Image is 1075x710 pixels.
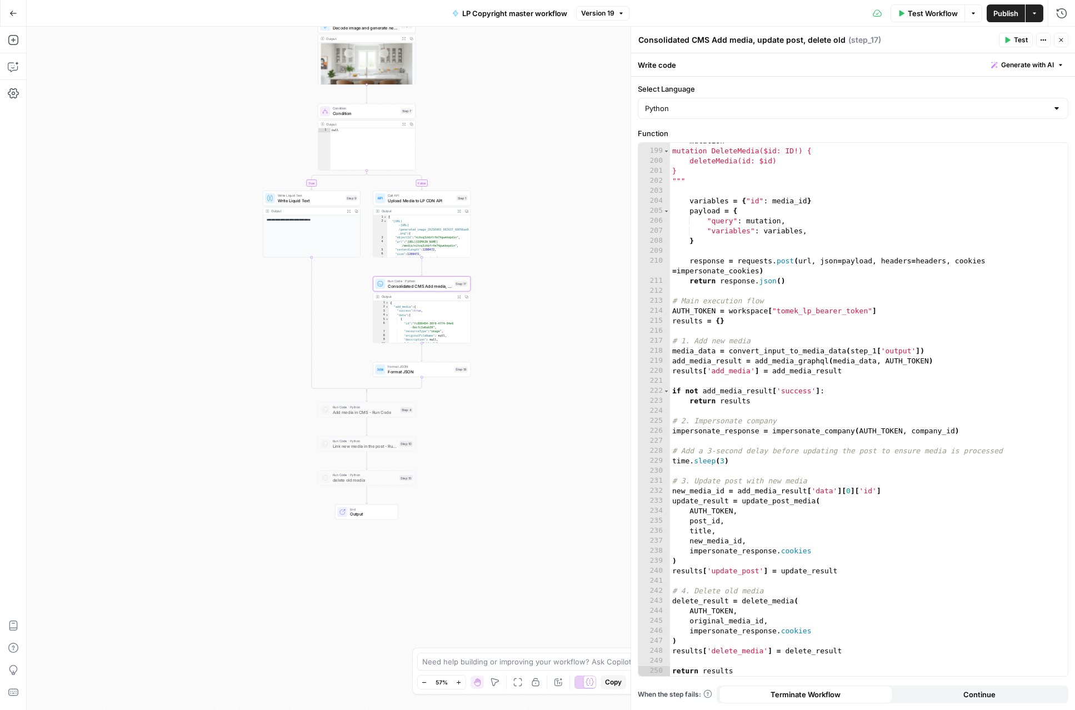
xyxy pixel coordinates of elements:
div: 213 [638,296,670,306]
div: 214 [638,306,670,316]
button: Test Workflow [891,4,964,22]
div: 208 [638,236,670,246]
g: Edge from step_4 to step_10 [366,417,367,436]
div: Output [271,208,343,213]
div: Write code [631,53,1075,76]
span: Call API [388,193,454,198]
span: Terminate Workflow [771,689,841,700]
span: Publish [993,8,1018,19]
span: Add media in CMS - Run Code [333,409,398,415]
span: Toggle code folding, rows 205 through 208 [663,206,669,216]
span: Continue [963,689,996,700]
div: 5 [373,248,387,252]
div: 243 [638,596,670,606]
div: 235 [638,516,670,526]
label: Function [638,128,1068,139]
span: Decode image and generate new one with Imagen [333,24,398,31]
div: 237 [638,536,670,546]
div: 236 [638,526,670,536]
div: 209 [638,246,670,256]
textarea: Consolidated CMS Add media, update post, delete old [638,34,846,46]
div: 222 [638,386,670,396]
div: 3 [373,309,389,313]
span: Toggle code folding, rows 1 through 129 [385,301,388,305]
span: Toggle code folding, rows 5 through 54 [385,317,388,321]
input: Python [645,103,1048,114]
span: Run Code · Python [333,438,397,443]
div: 205 [638,206,670,216]
button: Test [999,33,1033,47]
span: ( step_17 ) [848,34,881,46]
div: Step 3 [401,23,413,28]
button: Copy [601,675,626,689]
div: 225 [638,416,670,426]
div: EndOutput [318,504,416,519]
div: 232 [638,486,670,496]
div: 220 [638,366,670,376]
div: 8 [373,334,389,338]
div: Run Code · Pythondelete old mediaStep 15 [318,471,416,486]
div: 218 [638,346,670,356]
span: Write Liquid Text [278,193,343,198]
div: 206 [638,216,670,226]
a: When the step fails: [638,689,712,699]
span: Format JSON [388,368,452,374]
div: 5 [373,317,389,321]
span: Toggle code folding, rows 2 through 11 [383,219,387,223]
div: 10 [373,342,389,350]
div: Run Code · PythonConsolidated CMS Add media, update post, delete oldStep 17Output{ "add_media":{ ... [373,276,471,343]
div: 9 [373,338,389,342]
div: Call APIUpload Media to LP CDN APIStep 1Output{ "[URL] -[URL] /generated_image_20250903_002637_60... [373,191,471,257]
g: Edge from step_3 to step_7 [366,85,367,103]
div: ConditionConditionStep 7Outputnull [318,104,416,171]
span: Test Workflow [908,8,958,19]
div: 234 [638,506,670,516]
button: Continue [893,686,1067,703]
div: 203 [638,186,670,196]
div: 202 [638,176,670,186]
div: 247 [638,636,670,646]
div: 6 [373,321,389,329]
div: 221 [638,376,670,386]
div: Step 18 [454,367,468,372]
span: Test [1014,35,1028,45]
span: 57% [436,678,448,687]
div: Output [382,208,453,213]
div: 2 [373,305,389,309]
div: 207 [638,226,670,236]
div: 1 [373,301,389,305]
label: Select Language [638,83,1068,94]
div: 249 [638,656,670,666]
span: Toggle code folding, rows 2 through 112 [385,305,388,309]
div: 2 [373,219,387,236]
div: Step 10 [399,441,413,447]
div: Step 7 [401,108,413,114]
div: Step 1 [457,196,468,201]
div: Format JSONFormat JSONStep 18 [373,362,471,377]
div: 216 [638,326,670,336]
div: 227 [638,436,670,446]
div: 244 [638,606,670,616]
div: 226 [638,426,670,436]
div: 212 [638,286,670,296]
div: 7 [373,256,387,260]
g: Edge from step_18 to step_7-conditional-end [367,377,422,392]
div: 219 [638,356,670,366]
div: 239 [638,556,670,566]
div: 241 [638,576,670,586]
div: Step 15 [399,475,413,481]
button: Generate with AI [987,58,1068,72]
div: Run Code · PythonAdd media in CMS - Run CodeStep 4 [318,402,416,417]
span: Run Code · Python [333,473,397,478]
div: 240 [638,566,670,576]
div: 3 [373,236,387,239]
span: Toggle code folding, rows 222 through 223 [663,386,669,396]
div: 201 [638,166,670,176]
div: 228 [638,446,670,456]
div: 1 [318,128,331,132]
div: 210 [638,256,670,276]
div: 223 [638,396,670,406]
span: Version 19 [581,8,614,18]
span: Upload Media to LP CDN API [388,197,454,203]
